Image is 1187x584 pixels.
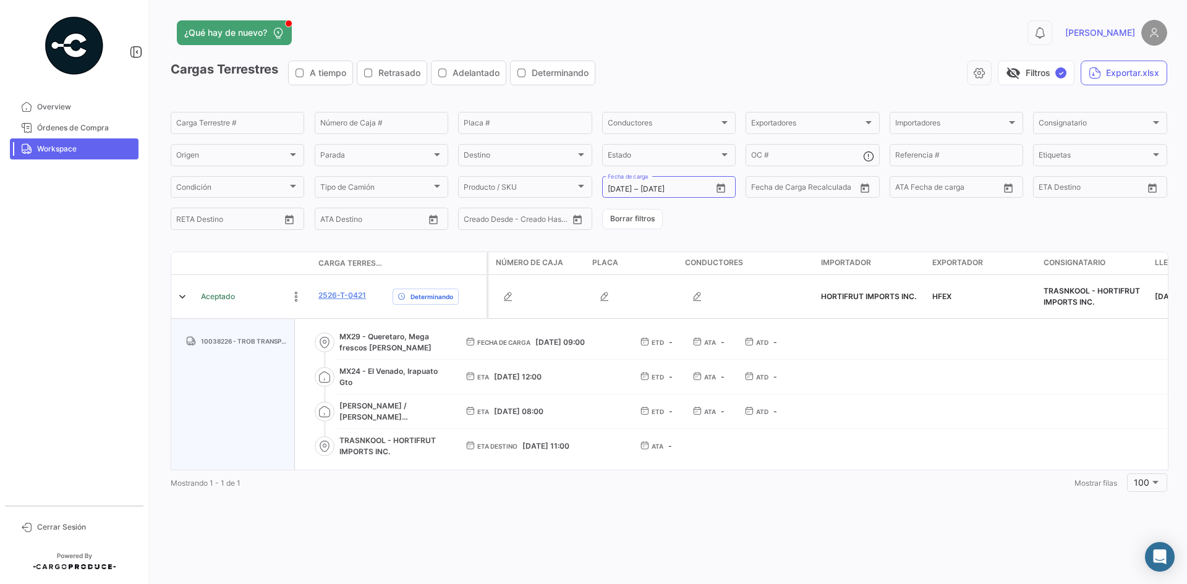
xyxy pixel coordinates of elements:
span: ✓ [1055,67,1066,78]
datatable-header-cell: Importador [816,252,927,274]
img: placeholder-user.png [1141,20,1167,46]
input: Desde [1039,185,1061,193]
input: ATA Hasta [367,216,416,225]
span: ATA [704,372,716,382]
a: 2526-T-0421 [318,290,366,301]
h3: Cargas Terrestres [171,61,599,85]
span: Aceptado [201,291,235,302]
span: 100 [1134,477,1149,488]
datatable-header-cell: Carga Terrestre # [313,253,388,274]
span: Determinando [532,67,589,79]
button: Open calendar [999,179,1018,197]
span: - [721,372,725,381]
span: - [668,441,672,451]
button: Open calendar [1143,179,1162,197]
button: Open calendar [424,210,443,229]
input: ATA Hasta [942,185,991,193]
a: Órdenes de Compra [10,117,138,138]
span: ETD [652,407,664,417]
span: - [721,407,725,416]
span: Consignatario [1044,257,1105,268]
span: ETA [477,407,489,417]
button: Open calendar [856,179,874,197]
span: Carga Terrestre # [318,258,383,269]
a: Workspace [10,138,138,159]
span: 10038226 - TROB TRANSPORTES SA DE CV [201,336,289,346]
input: Hasta [207,216,257,225]
span: - [773,337,777,347]
span: ATD [756,372,768,382]
span: Importadores [895,121,1006,129]
span: Número de Caja [496,257,563,268]
a: Overview [10,96,138,117]
span: MX29 - Queretaro, Mega frescos [PERSON_NAME] [339,331,446,353]
span: Cerrar Sesión [37,522,134,533]
img: powered-by.png [43,15,105,77]
span: ATA [704,337,716,347]
span: Producto / SKU [464,185,575,193]
span: Importador [821,257,871,268]
input: Desde [176,216,198,225]
span: [DATE] 11:00 [522,441,569,451]
span: - [669,407,673,416]
input: Hasta [1070,185,1119,193]
span: Overview [37,101,134,112]
a: Expand/Collapse Row [176,290,189,303]
input: Creado Desde [464,216,509,225]
datatable-header-cell: Delay Status [388,258,487,268]
span: Parada [320,153,432,161]
span: Determinando [411,292,453,302]
button: Open calendar [712,179,730,197]
button: Determinando [511,61,595,85]
div: Abrir Intercom Messenger [1145,542,1175,572]
button: Borrar filtros [602,209,663,229]
span: [DATE] 09:00 [535,337,585,347]
input: ATA Desde [320,216,358,225]
span: - [669,337,673,347]
button: Open calendar [568,210,587,229]
button: A tiempo [289,61,352,85]
span: [DATE] 08:00 [494,407,543,416]
span: Exportador [932,257,983,268]
span: MX24 - El Venado, Irapuato Gto [339,366,446,388]
span: [PERSON_NAME] [1065,27,1135,39]
span: - [721,337,725,347]
span: visibility_off [1006,66,1021,80]
span: HORTIFRUT IMPORTS INC. [821,292,916,301]
span: Conductores [608,121,719,129]
input: Creado Hasta [518,216,568,225]
span: Consignatario [1039,121,1150,129]
span: Exportadores [751,121,862,129]
datatable-header-cell: Consignatario [1039,252,1150,274]
span: ETA [477,372,489,382]
span: Conductores [685,257,743,268]
datatable-header-cell: Conductores [680,252,816,274]
span: Adelantado [453,67,500,79]
span: A tiempo [310,67,346,79]
span: TRASNKOOL - HORTIFRUT IMPORTS INC. [339,435,446,457]
input: Hasta [782,185,832,193]
input: Desde [608,185,632,193]
span: Origen [176,153,287,161]
datatable-header-cell: Exportador [927,252,1039,274]
span: Etiquetas [1039,153,1150,161]
span: Mostrar filas [1074,478,1117,488]
span: Destino [464,153,575,161]
span: ATD [756,337,768,347]
span: [PERSON_NAME] / [PERSON_NAME] [PERSON_NAME] [339,400,446,423]
span: Tipo de Camión [320,185,432,193]
span: Mostrando 1 - 1 de 1 [171,478,240,488]
input: Hasta [640,185,690,193]
button: Open calendar [280,210,299,229]
span: ETD [652,337,664,347]
span: Placa [592,257,618,268]
span: – [634,185,638,193]
button: Retrasado [357,61,427,85]
span: HFEX [932,292,951,301]
span: - [773,407,777,416]
span: ¿Qué hay de nuevo? [184,27,267,39]
span: Workspace [37,143,134,154]
span: ATA [652,441,663,451]
input: Desde [751,185,773,193]
button: Adelantado [432,61,506,85]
